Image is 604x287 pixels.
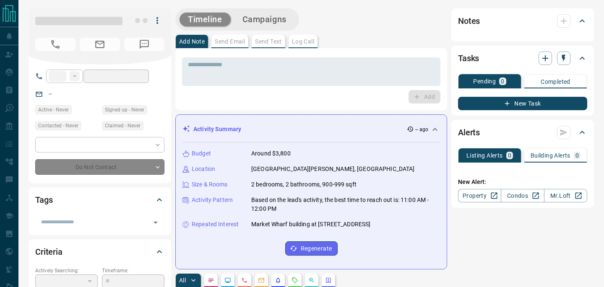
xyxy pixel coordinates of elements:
[192,149,211,158] p: Budget
[251,149,291,158] p: Around $3,800
[458,126,480,139] h2: Alerts
[234,13,295,26] button: Campaigns
[458,52,479,65] h2: Tasks
[35,38,75,51] span: No Number
[35,242,164,262] div: Criteria
[241,277,248,284] svg: Calls
[258,277,265,284] svg: Emails
[473,78,496,84] p: Pending
[38,122,78,130] span: Contacted - Never
[150,217,161,228] button: Open
[35,193,52,207] h2: Tags
[251,220,370,229] p: Market Wharf building at [STREET_ADDRESS]
[251,196,440,213] p: Based on the lead's activity, the best time to reach out is: 11:00 AM - 12:00 PM
[182,122,440,137] div: Activity Summary-- ago
[325,277,332,284] svg: Agent Actions
[458,189,501,202] a: Property
[180,13,231,26] button: Timeline
[105,122,141,130] span: Claimed - Never
[458,97,587,110] button: New Task
[179,277,186,283] p: All
[544,189,587,202] a: Mr.Loft
[531,153,570,158] p: Building Alerts
[192,220,239,229] p: Repeated Interest
[179,39,205,44] p: Add Note
[285,241,338,256] button: Regenerate
[192,180,228,189] p: Size & Rooms
[251,165,414,173] p: [GEOGRAPHIC_DATA][PERSON_NAME], [GEOGRAPHIC_DATA]
[224,277,231,284] svg: Lead Browsing Activity
[35,159,164,175] div: Do Not Contact
[80,38,120,51] span: No Email
[458,48,587,68] div: Tasks
[49,90,52,97] a: --
[105,106,144,114] span: Signed up - Never
[251,180,357,189] p: 2 bedrooms, 2 bathrooms, 900-999 sqft
[193,125,241,134] p: Activity Summary
[466,153,503,158] p: Listing Alerts
[575,153,579,158] p: 0
[308,277,315,284] svg: Opportunities
[35,245,62,259] h2: Criteria
[458,14,480,28] h2: Notes
[415,126,428,133] p: -- ago
[192,165,215,173] p: Location
[458,178,587,186] p: New Alert:
[124,38,164,51] span: No Number
[541,79,570,85] p: Completed
[292,277,298,284] svg: Requests
[458,122,587,142] div: Alerts
[35,267,98,274] p: Actively Searching:
[192,196,233,204] p: Activity Pattern
[38,106,69,114] span: Active - Never
[35,190,164,210] div: Tags
[501,78,504,84] p: 0
[501,189,544,202] a: Condos
[275,277,281,284] svg: Listing Alerts
[458,11,587,31] div: Notes
[208,277,214,284] svg: Notes
[102,267,164,274] p: Timeframe:
[508,153,511,158] p: 0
